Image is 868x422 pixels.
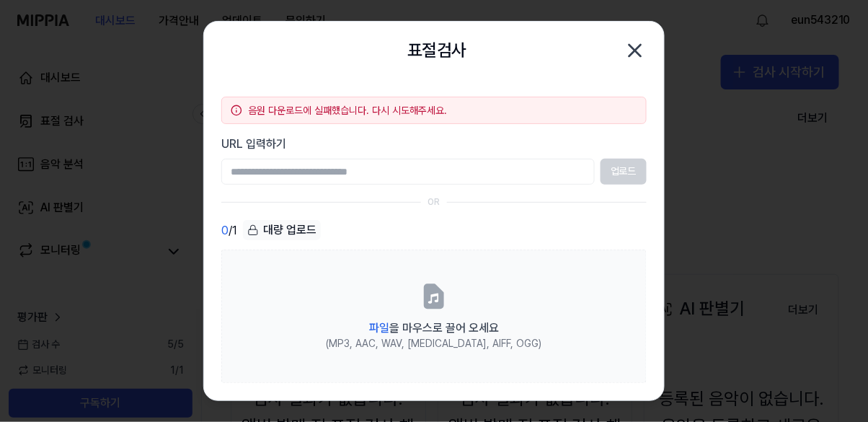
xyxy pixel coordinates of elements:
span: 을 마우스로 끌어 오세요 [369,321,499,335]
span: 파일 [369,321,389,335]
button: 대량 업로드 [243,220,321,241]
div: 대량 업로드 [243,220,321,240]
span: 0 [221,222,229,239]
div: / 1 [221,220,237,241]
label: URL 입력하기 [221,136,647,153]
h2: 표절검사 [407,37,466,64]
div: 음원 다운로드에 실패했습니다. 다시 시도해주세요. [248,103,637,118]
div: OR [428,196,440,208]
div: (MP3, AAC, WAV, [MEDICAL_DATA], AIFF, OGG) [327,337,542,351]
